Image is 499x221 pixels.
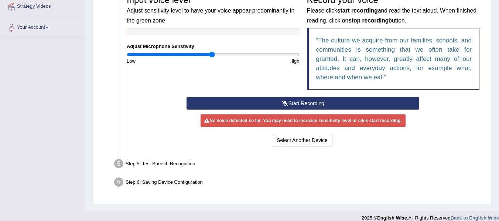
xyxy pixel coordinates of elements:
[127,43,194,50] label: Adjust Microphone Senstivity
[348,17,389,24] b: stop recording
[272,134,332,146] button: Select Another Device
[127,7,294,23] small: Adjust sensitivity level to have your voice appear predominantly in the green zone
[307,7,476,23] small: Please click and read the text aloud. When finished reading, click on button.
[337,7,378,14] b: start recording
[451,215,499,221] a: Back to English Wise
[111,157,488,173] div: Step 5: Test Speech Recognition
[377,215,408,221] strong: English Wise.
[111,175,488,191] div: Step 6: Saving Device Configuration
[0,17,85,36] a: Your Account
[201,114,405,127] div: No voice detected so far. You may need to increase sensitivity level or click start recording.
[213,58,303,65] div: High
[123,58,213,65] div: Low
[187,97,419,110] button: Start Recording
[316,37,472,81] q: The culture we acquire from our families, schools, and communities is something that we often tak...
